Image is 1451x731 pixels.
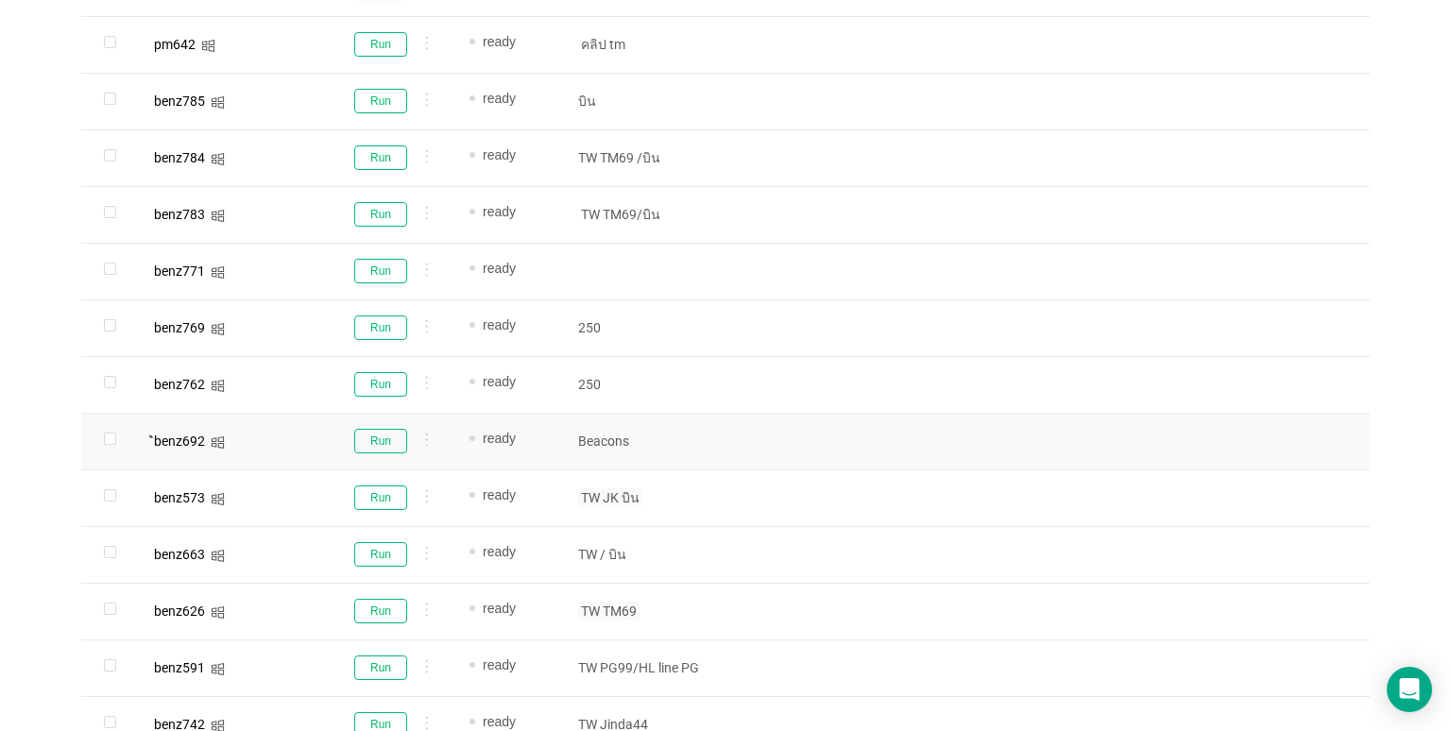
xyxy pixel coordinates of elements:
[578,35,628,54] span: คลิป tm
[211,265,225,280] i: icon: windows
[154,491,205,504] div: benz573
[483,147,516,162] span: ready
[483,601,516,616] span: ready
[354,89,407,113] button: Run
[211,379,225,393] i: icon: windows
[483,261,516,276] span: ready
[483,657,516,672] span: ready
[578,205,663,224] span: TW TM69/บิน
[211,492,225,506] i: icon: windows
[483,34,516,49] span: ready
[483,544,516,559] span: ready
[483,714,516,729] span: ready
[211,605,225,620] i: icon: windows
[154,38,196,51] div: pm642
[154,94,205,108] div: benz785
[578,658,716,677] p: TW PG99/HL line PG
[354,485,407,510] button: Run
[154,378,205,391] div: benz762
[354,202,407,227] button: Run
[578,488,642,507] span: TW JK บิน
[483,487,516,502] span: ready
[578,602,640,620] span: TW TM69
[211,549,225,563] i: icon: windows
[1387,667,1432,712] div: Open Intercom Messenger
[154,208,205,221] div: benz783
[211,95,225,110] i: icon: windows
[578,432,716,450] p: Beacons
[154,718,205,731] div: benz742
[354,655,407,680] button: Run
[354,599,407,623] button: Run
[154,321,205,334] div: benz769
[154,604,205,618] div: benz626
[354,372,407,397] button: Run
[354,542,407,567] button: Run
[483,374,516,389] span: ready
[211,322,225,336] i: icon: windows
[154,264,205,278] div: benz771
[578,92,716,110] p: บิน
[578,545,716,564] p: TW / บิน
[354,32,407,57] button: Run
[154,434,205,448] div: ิbenz692
[354,315,407,340] button: Run
[154,661,205,674] div: benz591
[154,548,205,561] div: benz663
[211,662,225,676] i: icon: windows
[483,91,516,106] span: ready
[211,209,225,223] i: icon: windows
[483,204,516,219] span: ready
[483,431,516,446] span: ready
[211,435,225,450] i: icon: windows
[354,145,407,170] button: Run
[201,39,215,53] i: icon: windows
[483,317,516,332] span: ready
[578,318,716,337] p: 250
[354,429,407,453] button: Run
[154,151,205,164] div: benz784
[578,148,716,167] p: TW TM69
[634,148,663,167] span: /บิน
[211,152,225,166] i: icon: windows
[578,375,716,394] p: 250
[354,259,407,283] button: Run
